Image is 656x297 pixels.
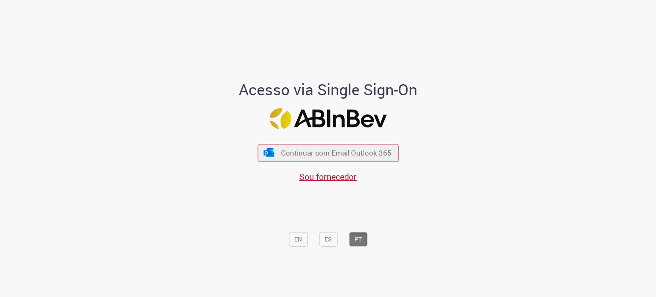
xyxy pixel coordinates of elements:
span: Continuar com Email Outlook 365 [281,148,392,158]
button: EN [289,232,307,247]
h1: Acesso via Single Sign-On [210,81,447,98]
a: Sou fornecedor [299,171,357,182]
button: ES [319,232,337,247]
img: ícone Azure/Microsoft 360 [263,148,275,157]
button: ícone Azure/Microsoft 360 Continuar com Email Outlook 365 [258,144,398,162]
img: Logo ABInBev [269,108,387,129]
button: PT [349,232,367,247]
